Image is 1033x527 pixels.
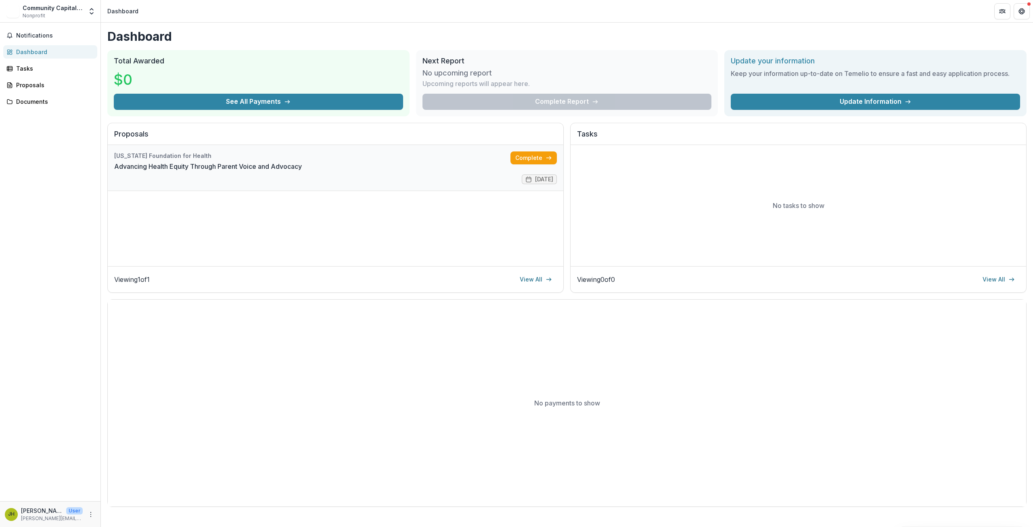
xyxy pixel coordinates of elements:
[731,69,1020,78] h3: Keep your information up-to-date on Temelio to ensure a fast and easy application process.
[731,57,1020,65] h2: Update your information
[773,201,824,210] p: No tasks to show
[86,3,97,19] button: Open entity switcher
[577,275,615,284] p: Viewing 0 of 0
[114,130,557,145] h2: Proposals
[978,273,1020,286] a: View All
[3,95,97,108] a: Documents
[577,130,1020,145] h2: Tasks
[21,506,63,515] p: [PERSON_NAME]
[16,32,94,39] span: Notifications
[510,151,557,164] a: Complete
[104,5,142,17] nav: breadcrumb
[3,78,97,92] a: Proposals
[23,4,83,12] div: Community Capital Fund
[3,29,97,42] button: Notifications
[3,62,97,75] a: Tasks
[108,300,1026,506] div: No payments to show
[114,275,150,284] p: Viewing 1 of 1
[1014,3,1030,19] button: Get Help
[422,79,530,88] p: Upcoming reports will appear here.
[114,57,403,65] h2: Total Awarded
[3,45,97,59] a: Dashboard
[8,512,15,517] div: Julie Holland
[66,507,83,514] p: User
[16,81,91,89] div: Proposals
[6,5,19,18] img: Community Capital Fund
[21,515,83,522] p: [PERSON_NAME][EMAIL_ADDRESS][DOMAIN_NAME]
[422,57,712,65] h2: Next Report
[107,7,138,15] div: Dashboard
[731,94,1020,110] a: Update Information
[16,64,91,73] div: Tasks
[422,69,492,78] h3: No upcoming report
[515,273,557,286] a: View All
[114,94,403,110] button: See All Payments
[16,48,91,56] div: Dashboard
[23,12,45,19] span: Nonprofit
[994,3,1010,19] button: Partners
[114,162,302,171] a: Advancing Health Equity Through Parent Voice and Advocacy
[114,69,174,90] h3: $0
[86,510,96,519] button: More
[107,29,1027,44] h1: Dashboard
[16,97,91,106] div: Documents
